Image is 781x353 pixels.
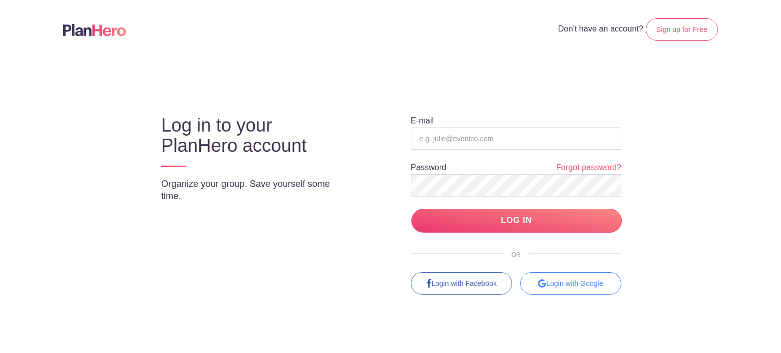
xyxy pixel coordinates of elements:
[411,272,512,295] a: Login with Facebook
[556,162,621,174] a: Forgot password?
[411,164,446,172] label: Password
[161,178,352,202] p: Organize your group. Save yourself some time.
[161,115,352,156] h3: Log in to your PlanHero account
[520,272,621,295] div: Login with Google
[646,18,718,41] a: Sign up for Free
[558,24,644,33] span: Don't have an account?
[411,209,622,233] input: LOG IN
[63,24,126,36] img: Logo main planhero
[503,251,529,259] span: OR
[411,127,621,150] input: e.g. julie@eventco.com
[411,117,434,125] label: E-mail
